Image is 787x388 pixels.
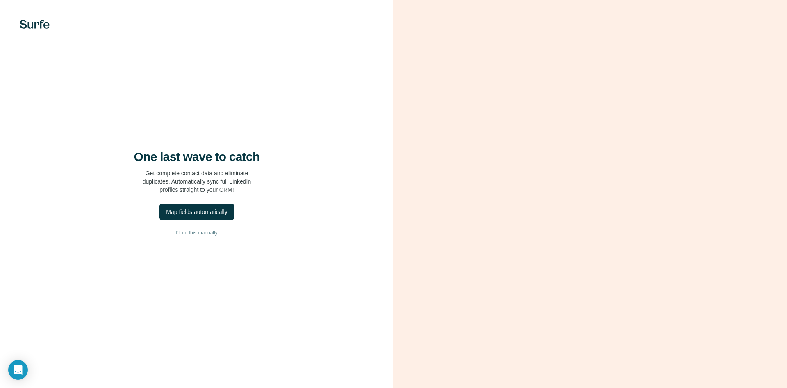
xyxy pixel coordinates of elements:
[159,204,234,220] button: Map fields automatically
[16,227,377,239] button: I’ll do this manually
[8,360,28,380] div: Open Intercom Messenger
[20,20,50,29] img: Surfe's logo
[143,169,251,194] p: Get complete contact data and eliminate duplicates. Automatically sync full LinkedIn profiles str...
[176,229,217,236] span: I’ll do this manually
[134,149,260,164] h4: One last wave to catch
[166,208,227,216] div: Map fields automatically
